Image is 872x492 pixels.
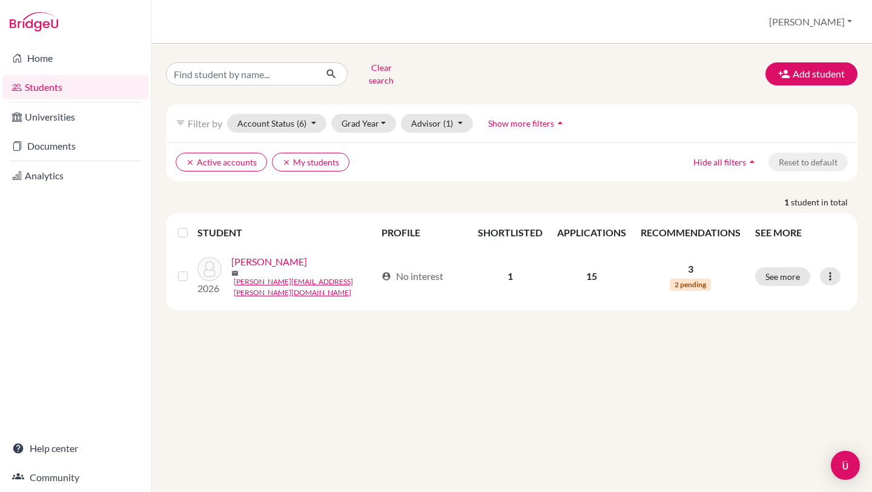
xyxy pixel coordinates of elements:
a: Universities [2,105,148,129]
span: mail [231,270,239,277]
a: Students [2,75,148,99]
div: No interest [381,269,443,284]
a: Documents [2,134,148,158]
button: Grad Year [331,114,397,133]
p: 3 [641,262,741,276]
i: filter_list [176,118,185,128]
th: SEE MORE [748,218,853,247]
strong: 1 [784,196,791,208]
span: account_circle [381,271,391,281]
button: Account Status(6) [227,114,326,133]
td: 15 [550,247,633,305]
span: 2 pending [670,279,711,291]
p: 2026 [197,281,222,296]
button: Clear search [348,58,415,90]
i: clear [186,158,194,167]
span: Filter by [188,118,222,129]
span: student in total [791,196,857,208]
button: Add student [765,62,857,85]
a: Help center [2,436,148,460]
a: [PERSON_NAME] [231,254,307,269]
span: Hide all filters [693,157,746,167]
button: Reset to default [768,153,848,171]
button: clearActive accounts [176,153,267,171]
th: RECOMMENDATIONS [633,218,748,247]
button: clearMy students [272,153,349,171]
a: Community [2,465,148,490]
img: Tróchez, Marvin [197,257,222,281]
span: Show more filters [488,118,554,128]
i: arrow_drop_up [746,156,758,168]
button: [PERSON_NAME] [764,10,857,33]
a: Home [2,46,148,70]
span: (1) [443,118,453,128]
a: [PERSON_NAME][EMAIL_ADDRESS][PERSON_NAME][DOMAIN_NAME] [234,276,376,298]
td: 1 [471,247,550,305]
button: Show more filtersarrow_drop_up [478,114,576,133]
div: Open Intercom Messenger [831,451,860,480]
i: arrow_drop_up [554,117,566,129]
button: Advisor(1) [401,114,473,133]
button: Hide all filtersarrow_drop_up [683,153,768,171]
i: clear [282,158,291,167]
img: Bridge-U [10,12,58,32]
th: PROFILE [374,218,471,247]
span: (6) [297,118,306,128]
a: Analytics [2,164,148,188]
th: STUDENT [197,218,374,247]
th: SHORTLISTED [471,218,550,247]
input: Find student by name... [166,62,316,85]
th: APPLICATIONS [550,218,633,247]
button: See more [755,267,810,286]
